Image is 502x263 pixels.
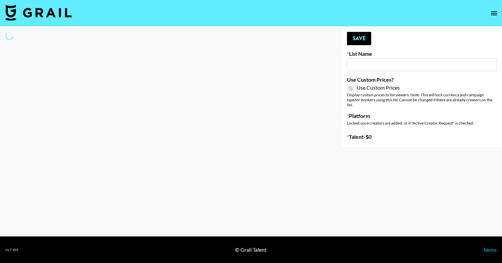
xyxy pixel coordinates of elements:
[357,84,400,91] span: Use Custom Prices
[347,133,497,140] label: Talent - $ 0
[483,246,497,253] a: Terms
[355,97,397,102] em: for bookers using this list
[5,248,18,252] div: v 1.7.103
[235,246,267,253] div: © Grail Talent
[347,50,497,57] label: List Name
[347,76,497,83] label: Use Custom Prices?
[5,5,72,21] img: Grail Talent
[347,32,371,45] button: Save
[487,7,501,20] button: open drawer
[347,113,497,119] label: Platform
[347,92,497,107] div: Display custom prices to list viewers. Note: This will lock currency and campaign type . Cannot b...
[347,121,497,126] div: Locked once creators are added, or if "Active Creator Request" is checked.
